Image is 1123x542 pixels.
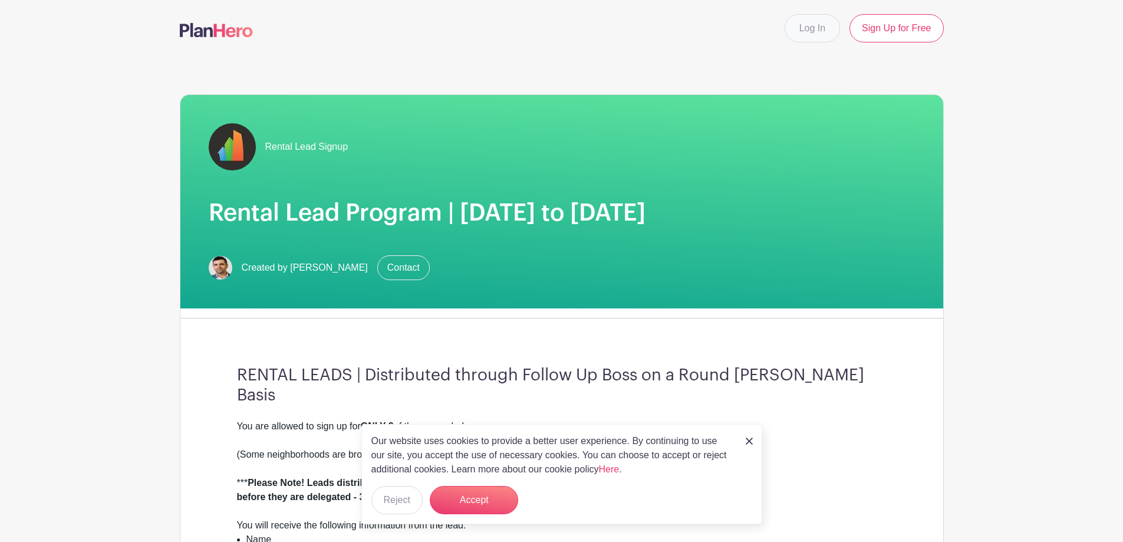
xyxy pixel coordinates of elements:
[849,14,943,42] a: Sign Up for Free
[237,518,887,533] div: You will receive the following information from the lead:
[242,261,368,275] span: Created by [PERSON_NAME]
[371,434,733,477] p: Our website uses cookies to provide a better user experience. By continuing to use our site, you ...
[785,14,840,42] a: Log In
[248,478,639,488] strong: Please Note! Leads distributed within these groups will be qualified by an FG employee
[180,23,253,37] img: logo-507f7623f17ff9eddc593b1ce0a138ce2505c220e1c5a4e2b4648c50719b7d32.svg
[599,464,620,474] a: Here
[209,199,915,227] h1: Rental Lead Program | [DATE] to [DATE]
[237,492,452,502] strong: before they are delegated - 3B, 5, 7A, 7B and 11!
[371,486,423,514] button: Reject
[237,419,887,433] div: You are allowed to sign up for of the groups below.
[265,140,348,154] span: Rental Lead Signup
[209,123,256,170] img: fulton-grace-logo.jpeg
[430,486,518,514] button: Accept
[237,448,887,462] div: (Some neighborhoods are broken into two groups based on price of the listing)
[237,366,887,405] h3: RENTAL LEADS | Distributed through Follow Up Boss on a Round [PERSON_NAME] Basis
[746,438,753,445] img: close_button-5f87c8562297e5c2d7936805f587ecaba9071eb48480494691a3f1689db116b3.svg
[377,255,430,280] a: Contact
[361,421,394,431] strong: ONLY 2
[209,256,232,280] img: Screen%20Shot%202023-02-21%20at%2010.54.51%20AM.png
